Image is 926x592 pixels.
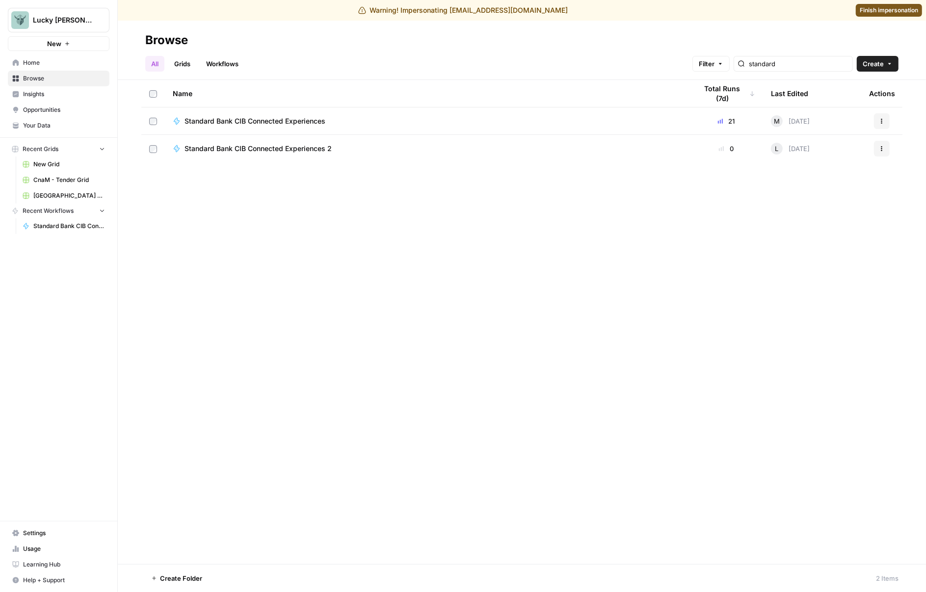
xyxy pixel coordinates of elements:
a: Standard Bank CIB Connected Experiences [173,116,682,126]
button: Help + Support [8,572,109,588]
a: CnaM - Tender Grid [18,172,109,188]
a: Grids [168,56,196,72]
a: Browse [8,71,109,86]
span: Filter [699,59,714,69]
a: Standard Bank CIB Connected Experiences [18,218,109,234]
span: Standard Bank CIB Connected Experiences [33,222,105,231]
input: Search [749,59,848,69]
span: Help + Support [23,576,105,585]
div: Name [173,80,682,107]
span: Insights [23,90,105,99]
a: Usage [8,541,109,557]
a: Opportunities [8,102,109,118]
a: Home [8,55,109,71]
button: Workspace: Lucky Beard [8,8,109,32]
span: New Grid [33,160,105,169]
div: Last Edited [771,80,808,107]
img: Lucky Beard Logo [11,11,29,29]
span: [GEOGRAPHIC_DATA] Tender - Stories [33,191,105,200]
span: L [775,144,779,154]
span: Create Folder [160,573,202,583]
a: Your Data [8,118,109,133]
span: Learning Hub [23,560,105,569]
a: Insights [8,86,109,102]
a: Workflows [200,56,244,72]
div: 2 Items [876,573,899,583]
span: Recent Grids [23,145,58,154]
div: 21 [697,116,755,126]
div: Warning! Impersonating [EMAIL_ADDRESS][DOMAIN_NAME] [358,5,568,15]
a: Learning Hub [8,557,109,572]
button: Create Folder [145,570,208,586]
span: Standard Bank CIB Connected Experiences 2 [185,144,332,154]
div: Total Runs (7d) [697,80,755,107]
a: Finish impersonation [856,4,922,17]
span: Standard Bank CIB Connected Experiences [185,116,325,126]
span: Recent Workflows [23,206,74,215]
span: Settings [23,529,105,538]
span: New [47,39,61,49]
span: CnaM - Tender Grid [33,176,105,184]
span: Home [23,58,105,67]
span: Create [863,59,884,69]
span: Usage [23,544,105,553]
div: Actions [869,80,895,107]
a: [GEOGRAPHIC_DATA] Tender - Stories [18,188,109,204]
button: Recent Grids [8,142,109,156]
a: New Grid [18,156,109,172]
button: New [8,36,109,51]
a: All [145,56,164,72]
button: Recent Workflows [8,204,109,218]
span: Browse [23,74,105,83]
div: Browse [145,32,188,48]
button: Create [857,56,899,72]
div: [DATE] [771,115,810,127]
button: Filter [692,56,730,72]
span: M [774,116,780,126]
a: Settings [8,525,109,541]
div: [DATE] [771,143,810,154]
span: Opportunities [23,105,105,114]
div: 0 [697,144,755,154]
span: Lucky [PERSON_NAME] [33,15,92,25]
span: Finish impersonation [860,6,918,15]
a: Standard Bank CIB Connected Experiences 2 [173,144,682,154]
span: Your Data [23,121,105,130]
